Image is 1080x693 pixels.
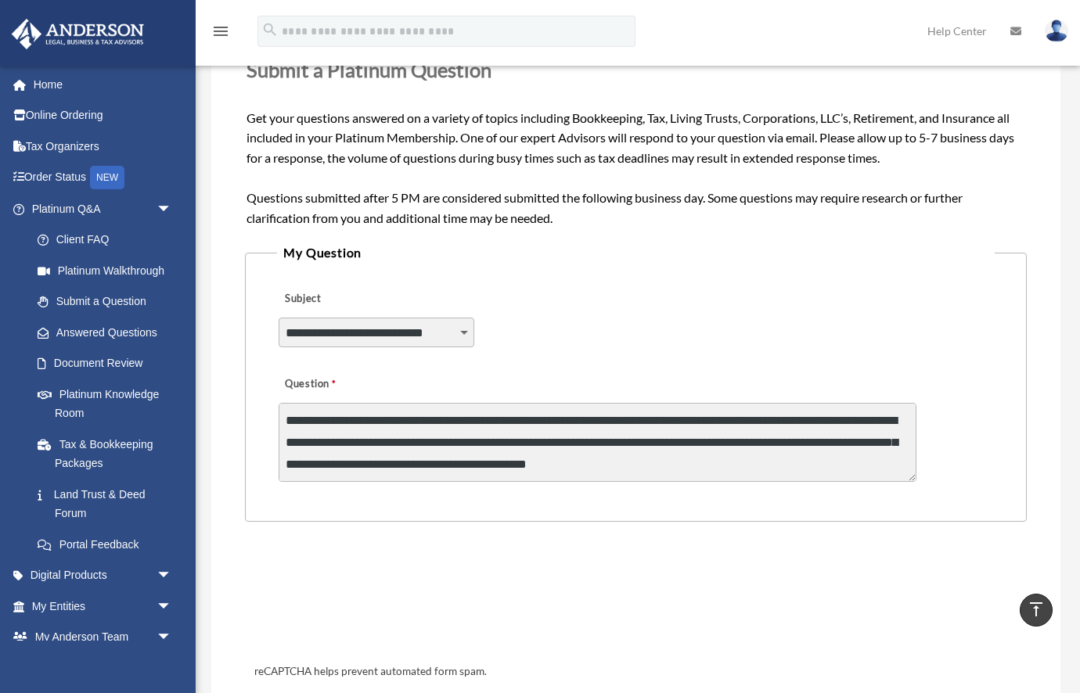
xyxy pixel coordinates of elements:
a: Land Trust & Deed Forum [22,479,196,529]
a: Order StatusNEW [11,162,196,194]
span: Submit a Platinum Question [247,58,491,81]
a: Home [11,69,196,100]
span: arrow_drop_down [157,591,188,623]
iframe: reCAPTCHA [250,570,488,631]
legend: My Question [277,242,994,264]
span: arrow_drop_down [157,622,188,654]
a: Online Ordering [11,100,196,131]
a: Client FAQ [22,224,196,256]
a: Document Review [22,348,196,379]
i: menu [211,22,230,41]
span: arrow_drop_down [157,193,188,225]
i: vertical_align_top [1027,600,1046,619]
a: My Entitiesarrow_drop_down [11,591,196,622]
label: Subject [279,289,427,311]
a: Platinum Q&Aarrow_drop_down [11,193,196,224]
a: Tax & Bookkeeping Packages [22,429,196,479]
img: User Pic [1045,20,1068,42]
img: Anderson Advisors Platinum Portal [7,19,149,49]
a: Platinum Knowledge Room [22,379,196,429]
a: menu [211,27,230,41]
a: Answered Questions [22,317,196,348]
a: Portal Feedback [22,529,196,560]
span: arrow_drop_down [157,560,188,592]
div: NEW [90,166,124,189]
a: Platinum Walkthrough [22,255,196,286]
label: Question [279,374,400,396]
a: Submit a Question [22,286,188,318]
a: Tax Organizers [11,131,196,162]
a: Digital Productsarrow_drop_down [11,560,196,591]
div: reCAPTCHA helps prevent automated form spam. [248,662,1023,681]
a: My Anderson Teamarrow_drop_down [11,622,196,653]
i: search [261,21,279,38]
a: vertical_align_top [1020,594,1053,627]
